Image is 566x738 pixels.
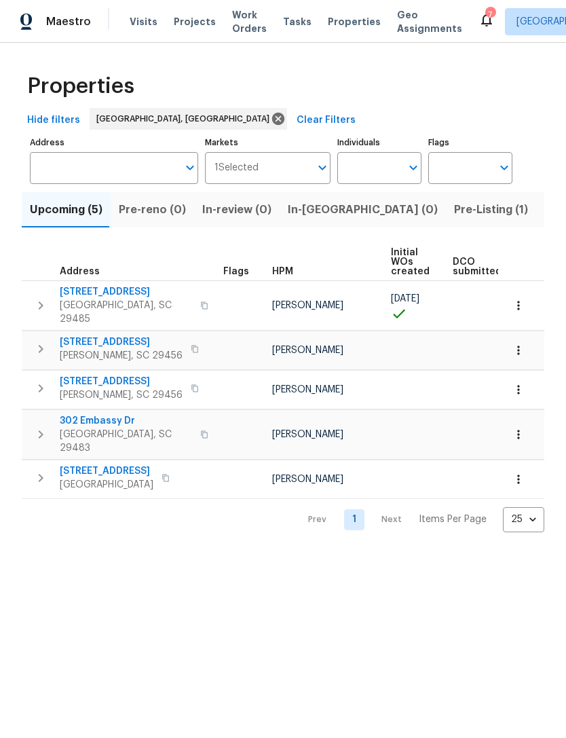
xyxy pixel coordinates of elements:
[404,158,423,177] button: Open
[30,200,102,219] span: Upcoming (5)
[454,200,528,219] span: Pre-Listing (1)
[60,478,153,492] span: [GEOGRAPHIC_DATA]
[174,15,216,29] span: Projects
[453,257,502,276] span: DCO submitted
[205,139,331,147] label: Markets
[60,285,192,299] span: [STREET_ADDRESS]
[397,8,462,35] span: Geo Assignments
[272,430,343,439] span: [PERSON_NAME]
[214,162,259,174] span: 1 Selected
[60,299,192,326] span: [GEOGRAPHIC_DATA], SC 29485
[503,502,544,537] div: 25
[297,112,356,129] span: Clear Filters
[90,108,287,130] div: [GEOGRAPHIC_DATA], [GEOGRAPHIC_DATA]
[313,158,332,177] button: Open
[295,507,544,532] nav: Pagination Navigation
[130,15,157,29] span: Visits
[202,200,271,219] span: In-review (0)
[60,464,153,478] span: [STREET_ADDRESS]
[119,200,186,219] span: Pre-reno (0)
[283,17,312,26] span: Tasks
[328,15,381,29] span: Properties
[272,346,343,355] span: [PERSON_NAME]
[272,475,343,484] span: [PERSON_NAME]
[391,294,419,303] span: [DATE]
[288,200,438,219] span: In-[GEOGRAPHIC_DATA] (0)
[60,388,183,402] span: [PERSON_NAME], SC 29456
[344,509,364,530] a: Goto page 1
[272,267,293,276] span: HPM
[27,79,134,93] span: Properties
[60,375,183,388] span: [STREET_ADDRESS]
[419,513,487,526] p: Items Per Page
[428,139,512,147] label: Flags
[60,349,183,363] span: [PERSON_NAME], SC 29456
[223,267,249,276] span: Flags
[291,108,361,133] button: Clear Filters
[232,8,267,35] span: Work Orders
[181,158,200,177] button: Open
[30,139,198,147] label: Address
[60,267,100,276] span: Address
[22,108,86,133] button: Hide filters
[495,158,514,177] button: Open
[96,112,275,126] span: [GEOGRAPHIC_DATA], [GEOGRAPHIC_DATA]
[60,335,183,349] span: [STREET_ADDRESS]
[272,385,343,394] span: [PERSON_NAME]
[46,15,91,29] span: Maestro
[337,139,421,147] label: Individuals
[485,8,495,22] div: 7
[60,414,192,428] span: 302 Embassy Dr
[60,428,192,455] span: [GEOGRAPHIC_DATA], SC 29483
[272,301,343,310] span: [PERSON_NAME]
[27,112,80,129] span: Hide filters
[391,248,430,276] span: Initial WOs created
